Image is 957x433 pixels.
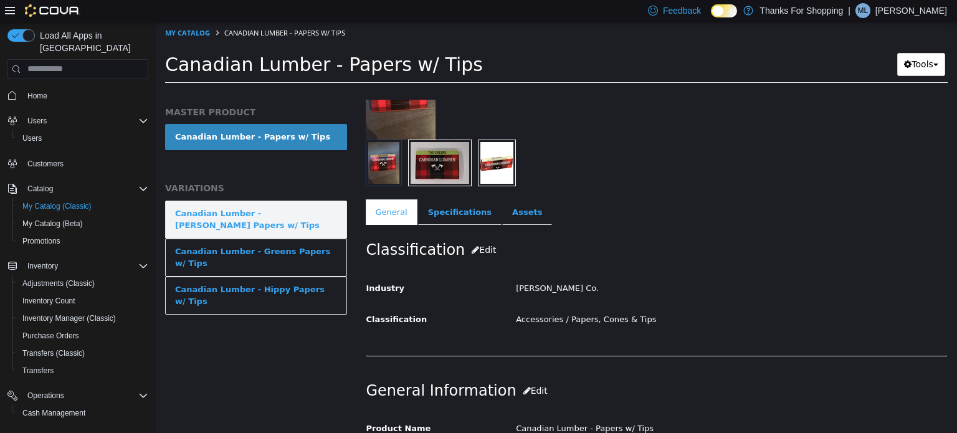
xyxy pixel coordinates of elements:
[27,91,47,101] span: Home
[2,180,153,197] button: Catalog
[22,236,60,246] span: Promotions
[741,31,789,54] button: Tools
[22,88,148,103] span: Home
[12,197,153,215] button: My Catalog (Classic)
[351,396,801,418] div: Canadian Lumber - Papers w/ Tips
[211,262,249,271] span: Industry
[9,32,327,54] span: Canadian Lumber - Papers w/ Tips
[19,186,181,210] div: Canadian Lumber - [PERSON_NAME] Papers w/ Tips
[22,113,148,128] span: Users
[22,156,148,171] span: Customers
[12,345,153,362] button: Transfers (Classic)
[27,261,58,271] span: Inventory
[9,6,54,16] a: My Catalog
[12,404,153,422] button: Cash Management
[2,87,153,105] button: Home
[22,296,75,306] span: Inventory Count
[17,406,90,421] a: Cash Management
[17,311,148,326] span: Inventory Manager (Classic)
[346,178,396,204] a: Assets
[663,4,701,17] span: Feedback
[17,234,65,249] a: Promotions
[848,3,850,18] p: |
[17,363,59,378] a: Transfers
[9,102,191,128] a: Canadian Lumber - Papers w/ Tips
[17,131,148,146] span: Users
[351,287,801,309] div: Accessories / Papers, Cones & Tips
[855,3,870,18] div: Mike Lysack
[22,331,79,341] span: Purchase Orders
[22,408,85,418] span: Cash Management
[12,292,153,310] button: Inventory Count
[17,328,84,343] a: Purchase Orders
[262,178,346,204] a: Specifications
[22,259,63,274] button: Inventory
[210,178,262,204] a: General
[17,346,90,361] a: Transfers (Classic)
[27,116,47,126] span: Users
[17,234,148,249] span: Promotions
[875,3,947,18] p: [PERSON_NAME]
[22,388,69,403] button: Operations
[361,358,399,381] button: Edit
[22,259,148,274] span: Inventory
[27,184,53,194] span: Catalog
[211,402,275,411] span: Product Name
[12,130,153,147] button: Users
[22,181,58,196] button: Catalog
[17,216,88,231] a: My Catalog (Beta)
[17,328,148,343] span: Purchase Orders
[22,133,42,143] span: Users
[711,4,737,17] input: Dark Mode
[22,156,69,171] a: Customers
[25,4,80,17] img: Cova
[12,215,153,232] button: My Catalog (Beta)
[22,201,92,211] span: My Catalog (Classic)
[12,327,153,345] button: Purchase Orders
[22,348,85,358] span: Transfers (Classic)
[12,232,153,250] button: Promotions
[22,366,54,376] span: Transfers
[27,391,64,401] span: Operations
[211,293,272,302] span: Classification
[17,363,148,378] span: Transfers
[22,113,52,128] button: Users
[17,276,148,291] span: Adjustments (Classic)
[17,293,148,308] span: Inventory Count
[22,181,148,196] span: Catalog
[22,219,83,229] span: My Catalog (Beta)
[22,88,52,103] a: Home
[17,216,148,231] span: My Catalog (Beta)
[17,199,97,214] a: My Catalog (Classic)
[759,3,843,18] p: Thanks For Shopping
[309,217,347,240] button: Edit
[35,29,148,54] span: Load All Apps in [GEOGRAPHIC_DATA]
[2,112,153,130] button: Users
[17,199,148,214] span: My Catalog (Classic)
[9,85,191,96] h5: MASTER PRODUCT
[17,406,148,421] span: Cash Management
[2,155,153,173] button: Customers
[211,358,792,381] h2: General Information
[19,262,181,286] div: Canadian Lumber - Hippy Papers w/ Tips
[17,346,148,361] span: Transfers (Classic)
[17,131,47,146] a: Users
[12,310,153,327] button: Inventory Manager (Classic)
[2,257,153,275] button: Inventory
[22,313,116,323] span: Inventory Manager (Classic)
[2,387,153,404] button: Operations
[9,161,191,172] h5: VARIATIONS
[12,275,153,292] button: Adjustments (Classic)
[17,293,80,308] a: Inventory Count
[69,6,189,16] span: Canadian Lumber - Papers w/ Tips
[22,278,95,288] span: Adjustments (Classic)
[19,224,181,248] div: Canadian Lumber - Greens Papers w/ Tips
[22,388,148,403] span: Operations
[858,3,869,18] span: ML
[351,256,801,278] div: [PERSON_NAME] Co.
[12,362,153,379] button: Transfers
[211,217,792,240] h2: Classification
[17,276,100,291] a: Adjustments (Classic)
[27,159,64,169] span: Customers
